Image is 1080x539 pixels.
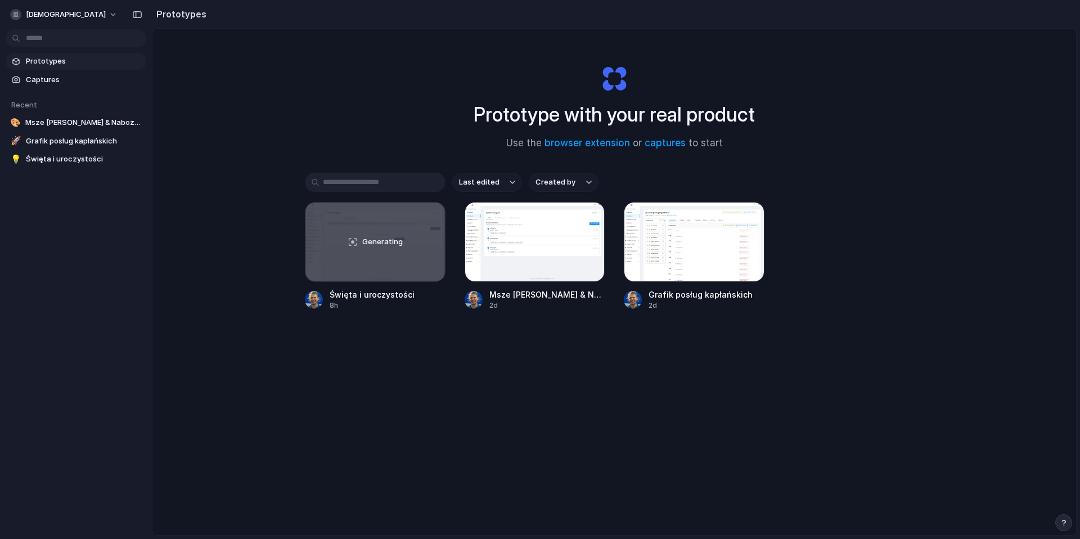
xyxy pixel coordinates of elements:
[25,117,142,128] span: Msze [PERSON_NAME] & Nabożeństwa View
[6,6,123,24] button: [DEMOGRAPHIC_DATA]
[10,117,21,128] div: 🎨
[305,202,445,311] a: Święta i uroczystościGeneratingŚwięta i uroczystości8h
[535,177,575,188] span: Created by
[649,300,764,311] div: 2d
[459,177,499,188] span: Last edited
[26,56,142,67] span: Prototypes
[544,137,630,149] a: browser extension
[452,173,522,192] button: Last edited
[645,137,686,149] a: captures
[649,289,764,300] span: Grafik posług kapłańskich
[529,173,598,192] button: Created by
[330,300,445,311] div: 8h
[489,289,605,300] span: Msze [PERSON_NAME] & Nabożeństwa View
[6,53,146,70] a: Prototypes
[6,133,146,150] a: 🚀Grafik posług kapłańskich
[10,154,21,165] div: 💡
[6,151,146,168] a: 💡Święta i uroczystości
[6,114,146,131] a: 🎨Msze [PERSON_NAME] & Nabożeństwa View
[362,236,403,248] span: Generating
[506,136,723,151] span: Use the or to start
[26,136,142,147] span: Grafik posług kapłańskich
[152,7,206,21] h2: Prototypes
[26,74,142,86] span: Captures
[26,9,106,20] span: [DEMOGRAPHIC_DATA]
[10,136,21,147] div: 🚀
[330,289,445,300] span: Święta i uroczystości
[11,100,37,109] span: Recent
[6,71,146,88] a: Captures
[624,202,764,311] a: Grafik posług kapłańskichGrafik posług kapłańskich2d
[474,100,755,129] h1: Prototype with your real product
[465,202,605,311] a: Msze Święte & Nabożeństwa ViewMsze [PERSON_NAME] & Nabożeństwa View2d
[26,154,142,165] span: Święta i uroczystości
[489,300,605,311] div: 2d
